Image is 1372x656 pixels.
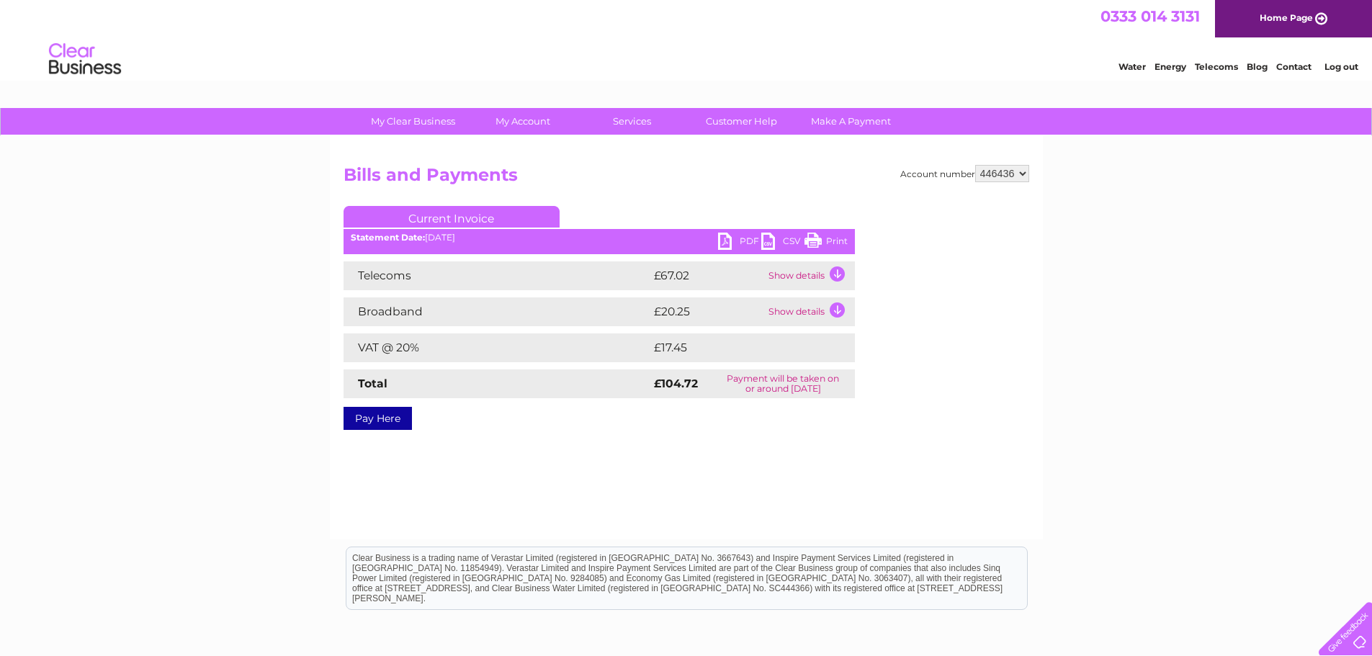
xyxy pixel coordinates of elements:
[344,407,412,430] a: Pay Here
[1247,61,1268,72] a: Blog
[1324,61,1358,72] a: Log out
[1195,61,1238,72] a: Telecoms
[650,261,765,290] td: £67.02
[1118,61,1146,72] a: Water
[804,233,848,253] a: Print
[463,108,582,135] a: My Account
[1154,61,1186,72] a: Energy
[765,297,855,326] td: Show details
[1276,61,1312,72] a: Contact
[48,37,122,81] img: logo.png
[344,165,1029,192] h2: Bills and Payments
[765,261,855,290] td: Show details
[682,108,801,135] a: Customer Help
[346,8,1027,70] div: Clear Business is a trading name of Verastar Limited (registered in [GEOGRAPHIC_DATA] No. 3667643...
[718,233,761,253] a: PDF
[654,377,698,390] strong: £104.72
[900,165,1029,182] div: Account number
[344,261,650,290] td: Telecoms
[354,108,472,135] a: My Clear Business
[761,233,804,253] a: CSV
[344,297,650,326] td: Broadband
[344,333,650,362] td: VAT @ 20%
[344,206,560,228] a: Current Invoice
[351,232,425,243] b: Statement Date:
[344,233,855,243] div: [DATE]
[573,108,691,135] a: Services
[650,297,765,326] td: £20.25
[650,333,824,362] td: £17.45
[1100,7,1200,25] a: 0333 014 3131
[358,377,387,390] strong: Total
[792,108,910,135] a: Make A Payment
[712,369,855,398] td: Payment will be taken on or around [DATE]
